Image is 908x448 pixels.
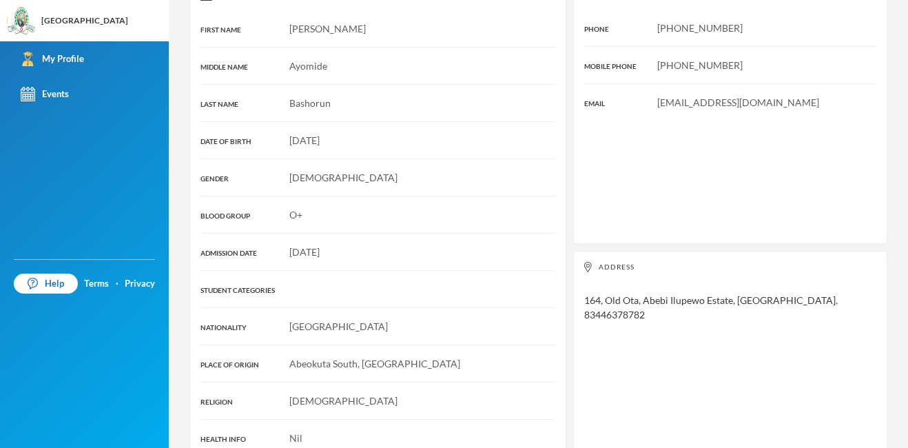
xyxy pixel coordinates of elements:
[14,274,78,294] a: Help
[21,52,84,66] div: My Profile
[41,14,128,27] div: [GEOGRAPHIC_DATA]
[8,8,35,35] img: logo
[289,432,302,444] span: Nil
[657,59,743,71] span: [PHONE_NUMBER]
[21,87,69,101] div: Events
[84,277,109,291] a: Terms
[289,23,366,34] span: [PERSON_NAME]
[289,358,460,369] span: Abeokuta South, [GEOGRAPHIC_DATA]
[289,172,398,183] span: [DEMOGRAPHIC_DATA]
[657,96,819,108] span: [EMAIL_ADDRESS][DOMAIN_NAME]
[116,277,118,291] div: ·
[289,97,331,109] span: Bashorun
[289,395,398,407] span: [DEMOGRAPHIC_DATA]
[289,246,320,258] span: [DATE]
[289,134,320,146] span: [DATE]
[289,60,327,72] span: Ayomide
[200,286,275,294] span: STUDENT CATEGORIES
[657,22,743,34] span: [PHONE_NUMBER]
[584,262,876,272] div: Address
[289,320,388,332] span: [GEOGRAPHIC_DATA]
[125,277,155,291] a: Privacy
[289,209,302,221] span: O+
